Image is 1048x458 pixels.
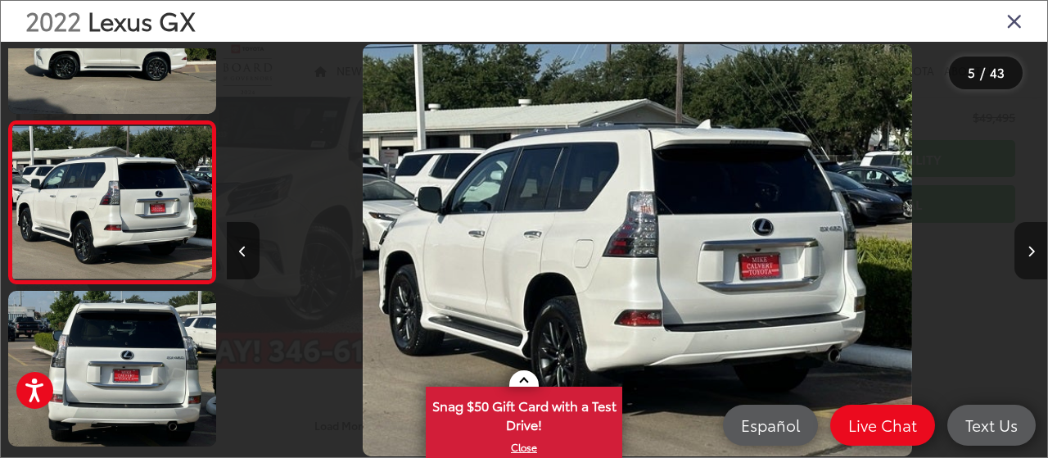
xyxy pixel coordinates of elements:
a: Live Chat [830,405,935,446]
i: Close gallery [1006,10,1023,31]
button: Next image [1014,222,1047,279]
span: Lexus GX [88,2,196,38]
span: Live Chat [840,415,925,435]
span: 43 [990,63,1005,81]
a: Español [723,405,818,446]
span: 5 [968,63,975,81]
div: 2022 Lexus GX 460 4 [227,44,1047,456]
span: / [978,67,987,79]
button: Previous image [227,222,260,279]
span: 2022 [25,2,81,38]
img: 2022 Lexus GX 460 [6,289,218,448]
span: Snag $50 Gift Card with a Test Drive! [427,388,621,438]
img: 2022 Lexus GX 460 [363,44,912,456]
span: Español [733,415,808,435]
span: Text Us [957,415,1026,435]
a: Text Us [947,405,1036,446]
img: 2022 Lexus GX 460 [11,126,214,279]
